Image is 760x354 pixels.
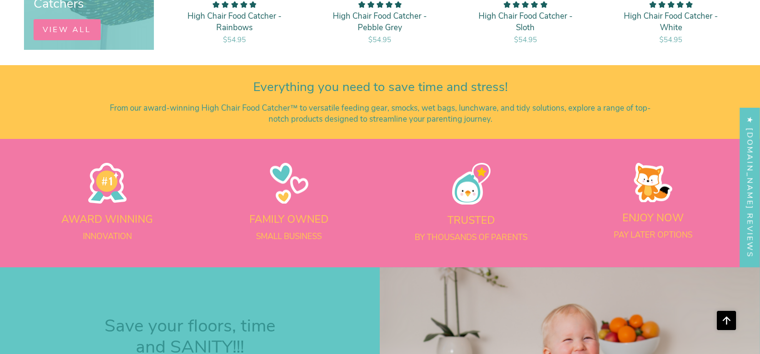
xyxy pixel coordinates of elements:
[717,311,736,330] button: Scroll to top
[368,35,391,45] span: $54.95
[24,230,190,242] p: INNOVATION
[270,163,308,204] img: Family Owned - Mumma's Little Helpers - High Chair Food Catcher Splat Mat
[206,230,372,242] p: SMALL BUSINESS
[100,80,660,95] h2: Everything you need to save time and stress!
[388,214,554,226] h2: TRUSTED
[43,24,92,35] span: VIEW ALL
[570,211,736,224] h2: ENJOY NOW
[325,1,435,45] a: High Chair Food Catcher - Pebble Grey
[24,213,190,226] h2: AWARD WINNING
[514,35,537,45] span: $54.95
[388,231,554,243] p: BY THOUSANDS OF PARENTS
[88,163,127,204] img: Award winning - Mumma's Little Helpers - High Chair Food Catcher Catchy
[206,213,372,225] h2: FAMILY OWNED
[179,11,290,33] p: High Chair Food Catcher - Rainbows
[325,11,435,33] p: High Chair Food Catcher - Pebble Grey
[740,107,760,267] div: Click to open Judge.me floating reviews tab
[223,35,246,45] span: $54.95
[179,1,290,45] a: High Chair Food Catcher - Rainbows
[616,1,726,45] a: High Chair Food Catcher - White
[452,163,490,205] img: Trusted by thousands of parents - Mumma's Little Helpers - High Chair Food Catcher Splat Mat
[570,229,736,241] p: PAY LATER OPTIONS
[470,1,581,45] a: High Chair Food Catcher - Sloth
[633,163,672,202] img: Shop Now Pay Later - Mumma's Little Helpers - High Chair Food Catcher Splat Mat
[616,11,726,33] p: High Chair Food Catcher - White
[34,19,101,40] a: VIEW ALL
[470,11,581,33] p: High Chair Food Catcher - Sloth
[100,103,660,125] p: From our award-winning High Chair Food Catcher™ to versatile feeding gear, smocks, wet bags, lunc...
[659,35,682,45] span: $54.95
